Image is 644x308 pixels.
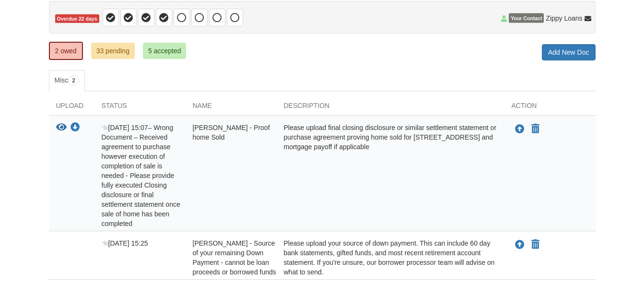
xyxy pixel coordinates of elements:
a: 5 accepted [143,43,187,59]
button: Declare Laura Somers - Source of your remaining Down Payment - cannot be loan proceeds or borrowe... [530,239,540,250]
span: [PERSON_NAME] - Source of your remaining Down Payment - cannot be loan proceeds or borrowed funds [193,239,276,276]
span: [PERSON_NAME] - Proof home Sold [193,124,270,141]
div: – Wrong Document – Received agreement to purchase however execution of completion of sale is need... [94,123,186,228]
a: Add New Doc [542,44,596,60]
button: Upload Laura Somers - Proof home Sold [514,123,526,135]
button: View Laura Somers - Proof home Sold [56,123,67,133]
div: Status [94,101,186,115]
div: Description [277,101,504,115]
button: Declare Laura Somers - Proof home Sold not applicable [530,123,540,135]
a: 2 owed [49,42,83,60]
a: Download Laura Somers - Proof home Sold [70,124,80,132]
span: 2 [68,76,79,85]
span: [DATE] 15:25 [102,239,148,247]
a: 33 pending [91,43,135,59]
button: Upload Laura Somers - Source of your remaining Down Payment - cannot be loan proceeds or borrowed... [514,238,526,251]
a: Misc [49,70,85,91]
div: Action [504,101,596,115]
div: Upload [49,101,94,115]
span: Zippy Loans [546,13,582,23]
span: [DATE] 15:07 [102,124,148,131]
div: Please upload final closing disclosure or similar settlement statement or purchase agreement prov... [277,123,504,228]
div: Please upload your source of down payment. This can include 60 day bank statements, gifted funds,... [277,238,504,277]
div: Name [186,101,277,115]
span: Your Contact [509,13,544,23]
span: Overdue 22 days [55,14,99,24]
